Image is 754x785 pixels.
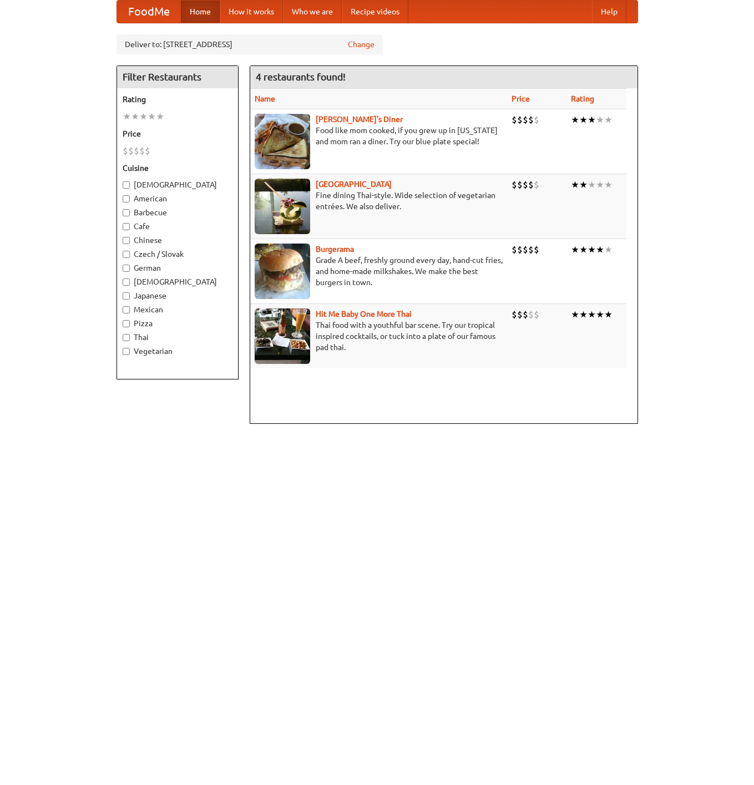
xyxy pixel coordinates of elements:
[579,114,588,126] li: ★
[123,346,232,357] label: Vegetarian
[123,209,130,216] input: Barbecue
[123,181,130,189] input: [DEMOGRAPHIC_DATA]
[596,179,604,191] li: ★
[123,237,130,244] input: Chinese
[134,145,139,157] li: $
[534,308,539,321] li: $
[517,114,523,126] li: $
[181,1,220,23] a: Home
[604,179,613,191] li: ★
[256,72,346,82] ng-pluralize: 4 restaurants found!
[571,179,579,191] li: ★
[596,244,604,256] li: ★
[512,179,517,191] li: $
[255,190,503,212] p: Fine dining Thai-style. Wide selection of vegetarian entrées. We also deliver.
[148,110,156,123] li: ★
[123,193,232,204] label: American
[117,34,383,54] div: Deliver to: [STREET_ADDRESS]
[123,276,232,287] label: [DEMOGRAPHIC_DATA]
[523,244,528,256] li: $
[123,207,232,218] label: Barbecue
[512,244,517,256] li: $
[534,179,539,191] li: $
[316,180,392,189] a: [GEOGRAPHIC_DATA]
[588,114,596,126] li: ★
[123,304,232,315] label: Mexican
[123,251,130,258] input: Czech / Slovak
[571,308,579,321] li: ★
[255,179,310,234] img: satay.jpg
[123,320,130,327] input: Pizza
[255,320,503,353] p: Thai food with a youthful bar scene. Try our tropical inspired cocktails, or tuck into a plate of...
[579,244,588,256] li: ★
[283,1,342,23] a: Who we are
[123,348,130,355] input: Vegetarian
[123,265,130,272] input: German
[123,179,232,190] label: [DEMOGRAPHIC_DATA]
[123,221,232,232] label: Cafe
[342,1,408,23] a: Recipe videos
[316,245,354,254] a: Burgerama
[131,110,139,123] li: ★
[117,66,238,88] h4: Filter Restaurants
[123,318,232,329] label: Pizza
[588,244,596,256] li: ★
[604,244,613,256] li: ★
[123,145,128,157] li: $
[528,114,534,126] li: $
[604,114,613,126] li: ★
[117,1,181,23] a: FoodMe
[528,179,534,191] li: $
[123,163,232,174] h5: Cuisine
[123,292,130,300] input: Japanese
[123,110,131,123] li: ★
[534,114,539,126] li: $
[255,255,503,288] p: Grade A beef, freshly ground every day, hand-cut fries, and home-made milkshakes. We make the bes...
[588,308,596,321] li: ★
[596,114,604,126] li: ★
[123,128,232,139] h5: Price
[588,179,596,191] li: ★
[255,308,310,364] img: babythai.jpg
[604,308,613,321] li: ★
[123,262,232,274] label: German
[517,244,523,256] li: $
[123,290,232,301] label: Japanese
[348,39,375,50] a: Change
[123,195,130,202] input: American
[523,179,528,191] li: $
[571,94,594,103] a: Rating
[596,308,604,321] li: ★
[523,308,528,321] li: $
[571,114,579,126] li: ★
[517,308,523,321] li: $
[123,94,232,105] h5: Rating
[255,125,503,147] p: Food like mom cooked, if you grew up in [US_STATE] and mom ran a diner. Try our blue plate special!
[592,1,626,23] a: Help
[528,308,534,321] li: $
[139,110,148,123] li: ★
[512,94,530,103] a: Price
[255,114,310,169] img: sallys.jpg
[316,310,412,318] a: Hit Me Baby One More Thai
[512,308,517,321] li: $
[123,235,232,246] label: Chinese
[128,145,134,157] li: $
[523,114,528,126] li: $
[123,278,130,286] input: [DEMOGRAPHIC_DATA]
[255,94,275,103] a: Name
[123,332,232,343] label: Thai
[579,179,588,191] li: ★
[156,110,164,123] li: ★
[145,145,150,157] li: $
[123,306,130,313] input: Mexican
[528,244,534,256] li: $
[255,244,310,299] img: burgerama.jpg
[579,308,588,321] li: ★
[571,244,579,256] li: ★
[517,179,523,191] li: $
[512,114,517,126] li: $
